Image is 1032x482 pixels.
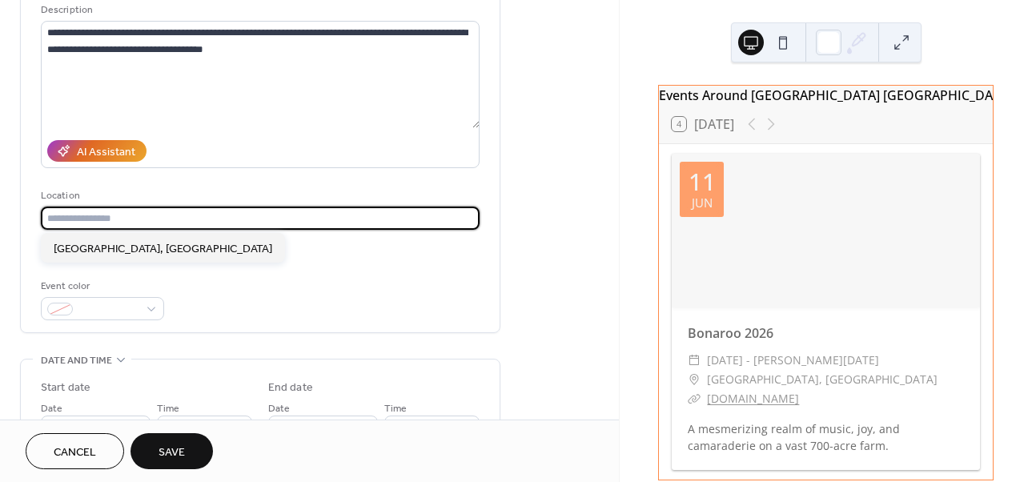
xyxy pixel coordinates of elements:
[688,370,701,389] div: ​
[707,370,938,389] span: [GEOGRAPHIC_DATA], [GEOGRAPHIC_DATA]
[659,86,993,105] div: Events Around [GEOGRAPHIC_DATA] [GEOGRAPHIC_DATA]
[692,197,713,209] div: Jun
[672,420,980,454] div: A mesmerizing realm of music, joy, and camaraderie on a vast 700-acre farm.
[47,140,147,162] button: AI Assistant
[157,400,179,417] span: Time
[707,351,879,370] span: [DATE] - [PERSON_NAME][DATE]
[688,351,701,370] div: ​
[41,187,476,204] div: Location
[41,278,161,295] div: Event color
[268,400,290,417] span: Date
[131,433,213,469] button: Save
[688,324,773,342] a: Bonaroo 2026
[41,380,90,396] div: Start date
[707,391,799,406] a: [DOMAIN_NAME]
[77,144,135,161] div: AI Assistant
[41,2,476,18] div: Description
[41,400,62,417] span: Date
[54,444,96,461] span: Cancel
[384,400,407,417] span: Time
[268,380,313,396] div: End date
[688,389,701,408] div: ​
[159,444,185,461] span: Save
[54,241,272,258] span: [GEOGRAPHIC_DATA], [GEOGRAPHIC_DATA]
[689,170,716,194] div: 11
[26,433,124,469] button: Cancel
[41,352,112,369] span: Date and time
